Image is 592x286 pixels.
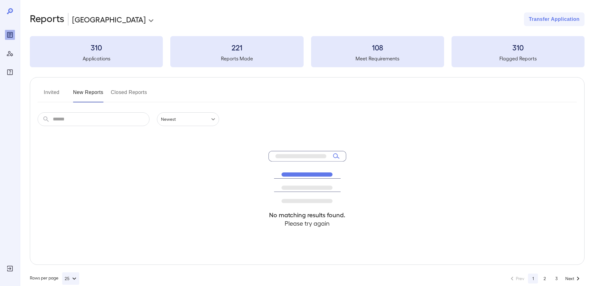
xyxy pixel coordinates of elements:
[540,274,550,284] button: Go to page 2
[30,12,64,26] h2: Reports
[38,87,66,102] button: Invited
[30,36,585,67] summary: 310Applications221Reports Made108Meet Requirements310Flagged Reports
[268,219,346,227] h4: Please try again
[30,272,79,285] div: Rows per page
[30,55,163,62] h5: Applications
[5,67,15,77] div: FAQ
[30,42,163,52] h3: 310
[311,55,444,62] h5: Meet Requirements
[506,274,585,284] nav: pagination navigation
[552,274,562,284] button: Go to page 3
[72,14,146,24] p: [GEOGRAPHIC_DATA]
[5,30,15,40] div: Reports
[524,12,585,26] button: Transfer Application
[452,55,585,62] h5: Flagged Reports
[563,274,584,284] button: Go to next page
[157,112,219,126] div: Newest
[5,264,15,274] div: Log Out
[268,211,346,219] h4: No matching results found.
[170,55,303,62] h5: Reports Made
[452,42,585,52] h3: 310
[170,42,303,52] h3: 221
[528,274,538,284] button: page 1
[73,87,103,102] button: New Reports
[5,49,15,59] div: Manage Users
[311,42,444,52] h3: 108
[111,87,147,102] button: Closed Reports
[62,272,79,285] button: 25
